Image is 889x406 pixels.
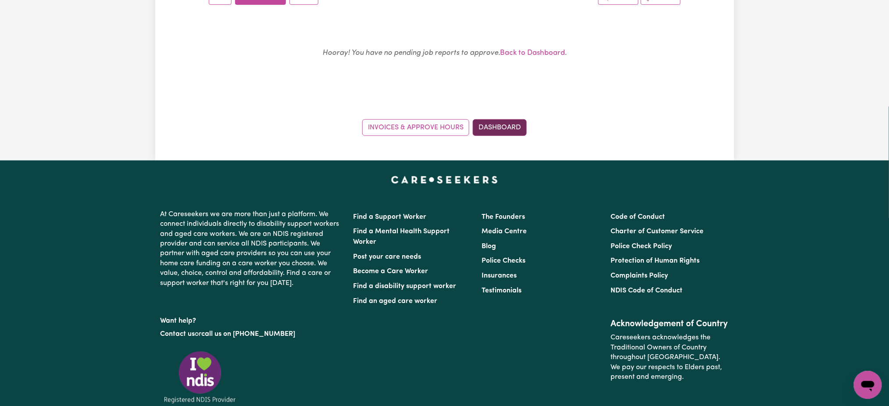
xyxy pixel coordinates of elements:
a: Find a Support Worker [353,214,427,221]
a: Find a disability support worker [353,283,457,290]
a: call us on [PHONE_NUMBER] [202,331,296,338]
a: Back to Dashboard [500,49,565,57]
a: Invoices & Approve Hours [362,119,469,136]
h2: Acknowledgement of Country [611,319,728,329]
a: Code of Conduct [611,214,665,221]
a: Post your care needs [353,253,421,260]
a: Become a Care Worker [353,268,428,275]
a: Blog [482,243,496,250]
a: Testimonials [482,287,522,294]
iframe: Button to launch messaging window [854,371,882,399]
a: The Founders [482,214,525,221]
p: Want help? [161,313,343,326]
em: Hooray! You have no pending job reports to approve. [322,49,500,57]
a: Insurances [482,272,517,279]
a: Protection of Human Rights [611,257,700,264]
a: Contact us [161,331,195,338]
a: Find an aged care worker [353,298,438,305]
a: NDIS Code of Conduct [611,287,682,294]
a: Police Checks [482,257,526,264]
a: Complaints Policy [611,272,668,279]
img: Registered NDIS provider [161,350,239,405]
p: Careseekers acknowledges the Traditional Owners of Country throughout [GEOGRAPHIC_DATA]. We pay o... [611,329,728,385]
a: Careseekers home page [391,176,498,183]
a: Police Check Policy [611,243,672,250]
p: or [161,326,343,342]
a: Dashboard [473,119,527,136]
a: Media Centre [482,228,527,235]
a: Charter of Customer Service [611,228,703,235]
a: Find a Mental Health Support Worker [353,228,450,246]
p: At Careseekers we are more than just a platform. We connect individuals directly to disability su... [161,206,343,292]
small: . [322,49,567,57]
